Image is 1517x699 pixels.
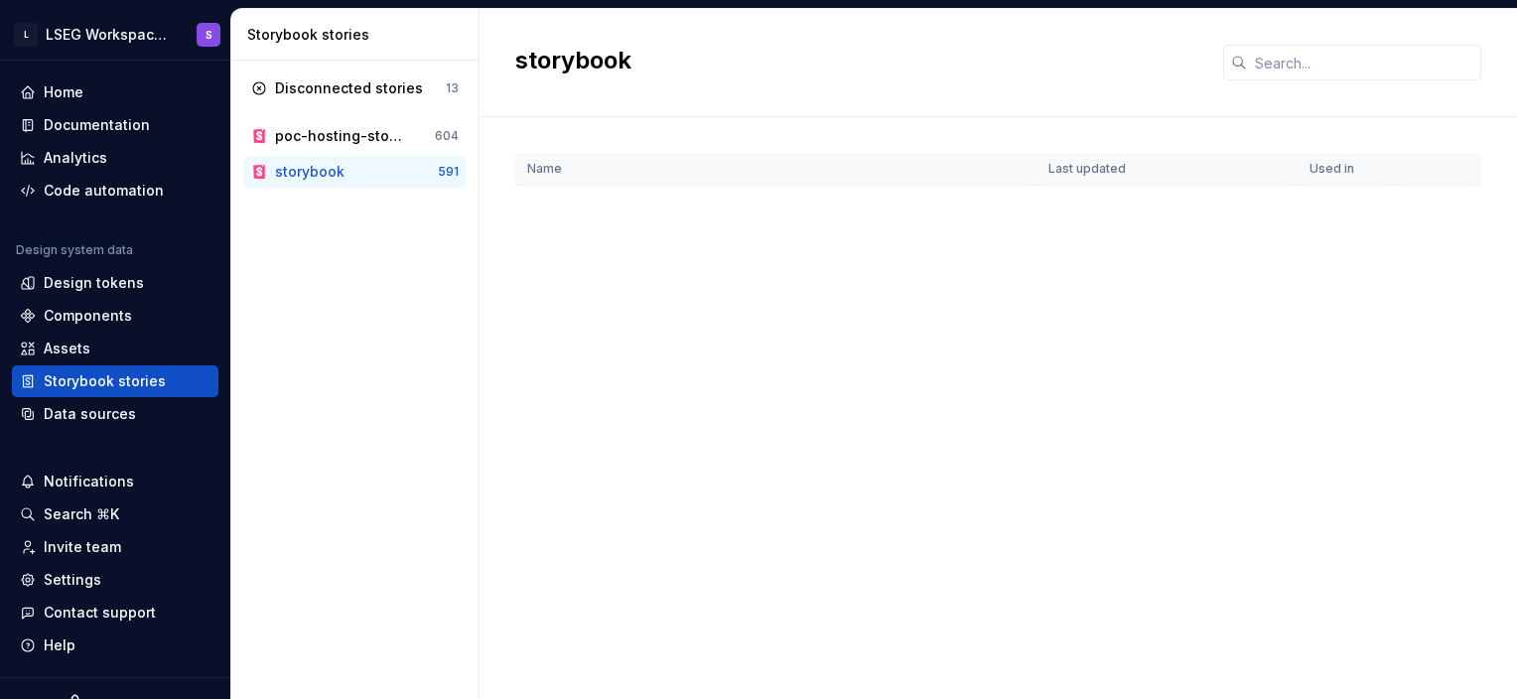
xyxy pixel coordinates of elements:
[44,603,156,623] div: Contact support
[44,181,164,201] div: Code automation
[44,537,121,557] div: Invite team
[515,45,1199,76] h2: storybook
[12,597,218,629] button: Contact support
[243,156,467,188] a: storybook591
[12,365,218,397] a: Storybook stories
[275,162,345,182] div: storybook
[12,300,218,332] a: Components
[46,25,173,45] div: LSEG Workspace Design System
[12,175,218,207] a: Code automation
[44,339,90,358] div: Assets
[206,27,212,43] div: S
[243,120,467,152] a: poc-hosting-storybook604
[44,273,144,293] div: Design tokens
[446,80,459,96] div: 13
[4,13,226,56] button: LLSEG Workspace Design SystemS
[515,153,1036,186] th: Name
[12,629,218,661] button: Help
[12,109,218,141] a: Documentation
[44,82,83,102] div: Home
[275,78,423,98] div: Disconnected stories
[435,128,459,144] div: 604
[12,267,218,299] a: Design tokens
[44,504,119,524] div: Search ⌘K
[44,115,150,135] div: Documentation
[44,635,75,655] div: Help
[12,498,218,530] button: Search ⌘K
[12,333,218,364] a: Assets
[44,148,107,168] div: Analytics
[247,25,471,45] div: Storybook stories
[44,404,136,424] div: Data sources
[1036,153,1298,186] th: Last updated
[12,531,218,563] a: Invite team
[16,242,133,258] div: Design system data
[12,466,218,497] button: Notifications
[44,371,166,391] div: Storybook stories
[44,306,132,326] div: Components
[44,570,101,590] div: Settings
[275,126,403,146] div: poc-hosting-storybook
[12,398,218,430] a: Data sources
[14,23,38,47] div: L
[12,142,218,174] a: Analytics
[243,72,467,104] a: Disconnected stories13
[438,164,459,180] div: 591
[44,472,134,491] div: Notifications
[1247,45,1481,80] input: Search...
[1298,153,1393,186] th: Used in
[12,564,218,596] a: Settings
[12,76,218,108] a: Home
